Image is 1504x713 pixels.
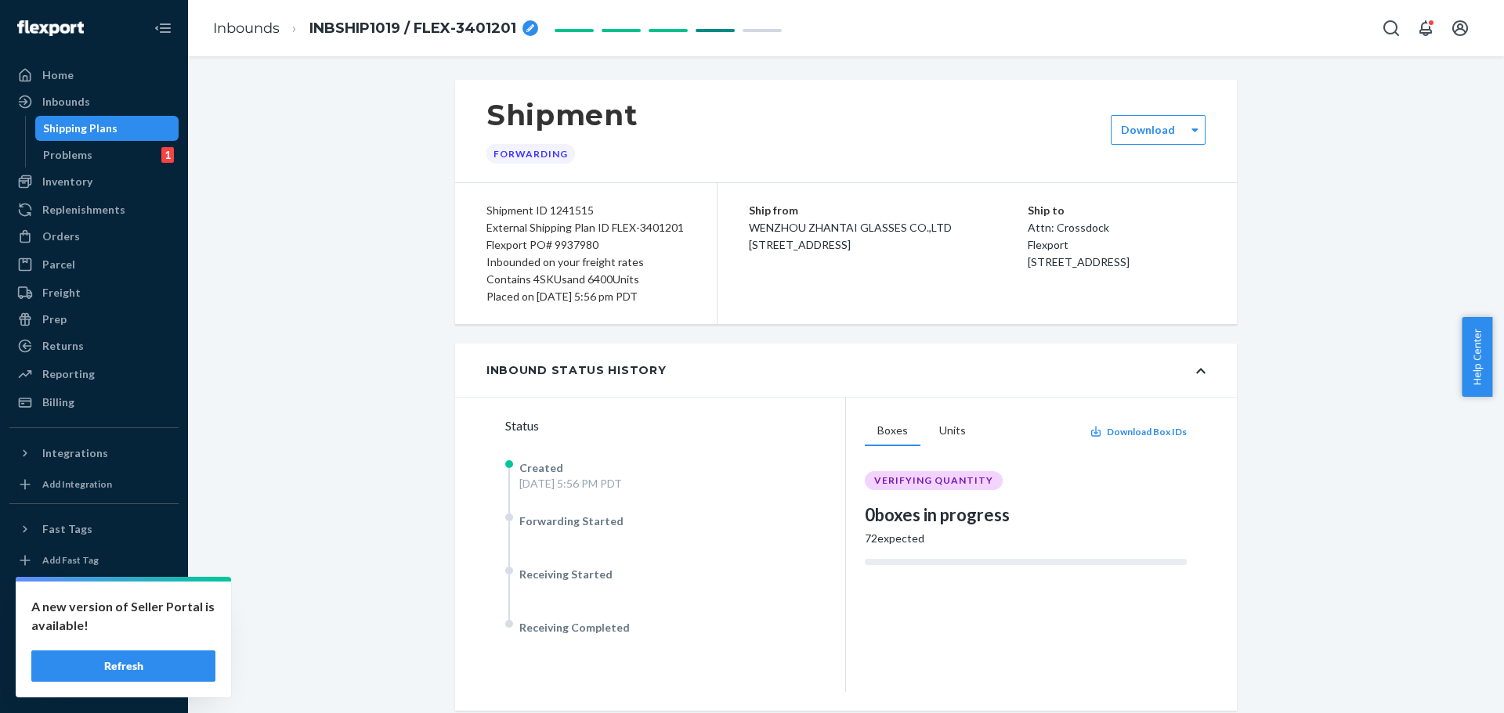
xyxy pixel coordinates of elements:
[17,20,84,36] img: Flexport logo
[42,257,75,272] div: Parcel
[486,202,685,219] div: Shipment ID 1241515
[519,621,630,634] span: Receiving Completed
[309,19,516,39] span: INBSHIP1019 / FLEX-3401201
[42,521,92,537] div: Fast Tags
[505,416,845,435] div: Status
[9,63,179,88] a: Home
[9,548,179,573] a: Add Fast Tag
[486,99,638,131] h1: Shipment
[161,147,174,163] div: 1
[519,476,622,492] div: [DATE] 5:56 PM PDT
[42,94,90,110] div: Inbounds
[9,643,179,668] a: Help Center
[865,502,1187,527] div: 0 boxes in progress
[1090,425,1187,438] button: Download Box IDs
[1028,255,1130,268] span: [STREET_ADDRESS]
[486,254,685,271] div: Inbounded on your freight rates
[9,333,179,358] a: Returns
[42,285,81,301] div: Freight
[9,197,179,222] a: Replenishments
[9,224,179,249] a: Orders
[749,221,952,251] span: WENZHOU ZHANTAI GLASSES CO.,LTD [STREET_ADDRESS]
[865,416,920,446] button: Boxes
[42,338,84,354] div: Returns
[31,597,215,635] p: A new version of Seller Portal is available!
[486,219,685,236] div: External Shipping Plan ID FLEX-3401201
[42,445,108,461] div: Integrations
[1405,666,1488,705] iframe: Opens a widget where you can chat to one of our agents
[1028,202,1206,219] p: Ship to
[9,616,179,641] button: Talk to Support
[213,20,280,37] a: Inbounds
[486,236,685,254] div: Flexport PO# 9937980
[519,567,613,581] span: Receiving Started
[42,67,74,83] div: Home
[9,390,179,415] a: Billing
[9,169,179,194] a: Inventory
[42,394,74,410] div: Billing
[42,202,125,218] div: Replenishments
[9,362,179,387] a: Reporting
[42,366,95,382] div: Reporting
[35,142,179,167] a: Problems1
[1444,13,1476,44] button: Open account menu
[1028,219,1206,236] p: Attn: Crossdock
[9,441,179,466] button: Integrations
[42,553,99,567] div: Add Fast Tag
[9,89,179,114] a: Inbounds
[42,229,80,244] div: Orders
[9,252,179,277] a: Parcel
[147,13,179,44] button: Close Navigation
[749,202,1028,219] p: Ship from
[43,147,92,163] div: Problems
[31,650,215,682] button: Refresh
[519,461,563,474] span: Created
[865,531,1187,546] div: 72 expected
[519,514,624,528] span: Forwarding Started
[42,311,67,327] div: Prep
[35,116,179,141] a: Shipping Plans
[201,5,551,52] ol: breadcrumbs
[874,474,993,487] span: VERIFYING QUANTITY
[1028,236,1206,254] p: Flexport
[9,589,179,614] a: Settings
[1121,122,1175,138] label: Download
[486,288,685,305] div: Placed on [DATE] 5:56 pm PDT
[1410,13,1441,44] button: Open notifications
[486,271,685,288] div: Contains 4 SKUs and 6400 Units
[42,174,92,189] div: Inventory
[486,362,666,378] div: Inbound Status History
[927,416,978,446] button: Units
[9,307,179,332] a: Prep
[9,669,179,694] button: Give Feedback
[43,121,117,136] div: Shipping Plans
[9,472,179,497] a: Add Integration
[42,477,112,491] div: Add Integration
[1462,317,1492,397] button: Help Center
[486,144,575,164] div: Forwarding
[9,517,179,542] button: Fast Tags
[1376,13,1407,44] button: Open Search Box
[9,280,179,305] a: Freight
